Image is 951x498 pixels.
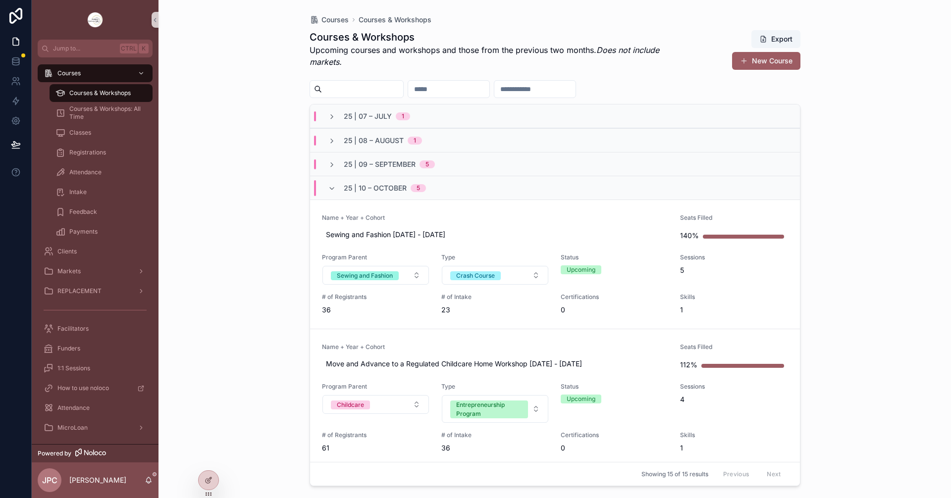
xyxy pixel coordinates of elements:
button: Select Button [322,395,429,414]
a: Facilitators [38,320,153,338]
span: Powered by [38,449,71,457]
span: Sewing and Fashion [DATE] - [DATE] [326,230,665,240]
div: 5 [417,184,420,192]
div: 112% [680,355,697,375]
a: Courses & Workshops [50,84,153,102]
div: scrollable content [32,57,158,444]
a: Name + Year + CohortSewing and Fashion [DATE] - [DATE]Seats Filled140%Program ParentSelect Button... [310,199,800,329]
a: Feedback [50,203,153,221]
span: Funders [57,345,80,352]
span: Registrations [69,149,106,156]
span: # of Registrants [322,293,429,301]
div: 1 [414,137,416,145]
button: Select Button [322,266,429,285]
a: Courses & Workshops [359,15,431,25]
span: Name + Year + Cohort [322,343,669,351]
a: How to use noloco [38,379,153,397]
a: 1:1 Sessions [38,359,153,377]
span: K [140,45,148,52]
a: Courses [38,64,153,82]
span: Type [441,253,549,261]
span: REPLACEMENT [57,287,102,295]
span: 25 | 09 – September [344,159,416,169]
span: Courses [57,69,81,77]
div: 5 [425,160,429,168]
span: 5 [680,265,788,275]
div: Upcoming [567,265,595,274]
span: 25 | 10 – October [344,183,407,193]
span: Markets [57,267,81,275]
span: Certifications [561,293,668,301]
span: Courses & Workshops: All Time [69,105,143,121]
span: Attendance [69,168,102,176]
span: Courses [321,15,349,25]
button: Select Button [442,266,548,285]
span: 0 [561,305,668,315]
span: Attendance [57,404,90,412]
span: Clients [57,248,77,255]
span: 25 | 08 – August [344,136,404,146]
span: Program Parent [322,383,429,391]
img: App logo [87,12,103,28]
a: Clients [38,243,153,260]
a: REPLACEMENT [38,282,153,300]
a: Attendance [38,399,153,417]
span: Skills [680,431,788,439]
div: Childcare [337,400,364,409]
span: 23 [441,305,549,315]
span: Program Parent [322,253,429,261]
span: Ctrl [120,44,138,53]
span: Skills [680,293,788,301]
div: 140% [680,226,699,246]
span: # of Intake [441,431,549,439]
div: 1 [402,112,404,120]
span: JPC [42,474,57,486]
span: Feedback [69,208,97,216]
span: 1:1 Sessions [57,364,90,372]
span: 4 [680,395,788,404]
span: Seats Filled [680,343,788,351]
span: Status [561,253,668,261]
span: Payments [69,228,98,236]
button: Jump to...CtrlK [38,40,153,57]
div: Crash Course [456,271,495,280]
span: Seats Filled [680,214,788,222]
span: 61 [322,443,429,453]
span: 36 [322,305,429,315]
span: Name + Year + Cohort [322,214,669,222]
span: Intake [69,188,87,196]
span: Status [561,383,668,391]
button: Select Button [442,395,548,423]
div: Upcoming [567,395,595,403]
a: Registrations [50,144,153,161]
a: Courses [310,15,349,25]
span: Sessions [680,253,788,261]
em: Does not include markets. [310,45,659,67]
span: 36 [441,443,549,453]
div: Entrepreneurship Program [456,400,522,418]
span: Move and Advance to a Regulated Childcare Home Workshop [DATE] - [DATE] [326,359,665,369]
a: Courses & Workshops: All Time [50,104,153,122]
span: Facilitators [57,325,89,333]
span: 0 [561,443,668,453]
span: 25 | 07 – July [344,111,392,121]
span: 1 [680,443,788,453]
span: How to use noloco [57,384,109,392]
span: # of Intake [441,293,549,301]
p: Upcoming courses and workshops and those from the previous two months. [310,44,677,68]
span: Classes [69,129,91,137]
div: Sewing and Fashion [337,271,393,280]
span: Type [441,383,549,391]
span: Jump to... [53,45,116,52]
h1: Courses & Workshops [310,30,677,44]
span: Showing 15 of 15 results [641,470,708,478]
p: [PERSON_NAME] [69,475,126,485]
a: Name + Year + CohortMove and Advance to a Regulated Childcare Home Workshop [DATE] - [DATE]Seats ... [310,329,800,467]
span: 1 [680,305,788,315]
span: MicroLoan [57,424,88,432]
a: Funders [38,340,153,357]
a: New Course [732,52,800,70]
a: Markets [38,262,153,280]
a: Payments [50,223,153,241]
